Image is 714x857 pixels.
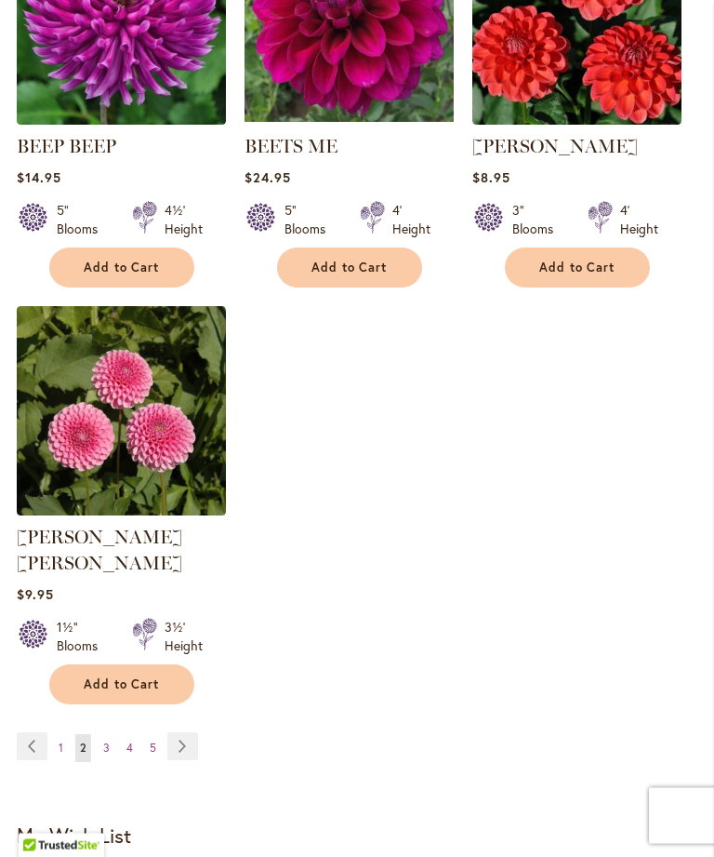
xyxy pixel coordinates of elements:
[245,169,291,187] span: $24.95
[145,735,161,763] a: 5
[80,742,86,756] span: 2
[54,735,68,763] a: 1
[392,202,430,239] div: 4' Height
[165,202,203,239] div: 4½' Height
[277,248,422,288] button: Add to Cart
[165,619,203,656] div: 3½' Height
[17,502,226,520] a: BETTY ANNE
[17,307,226,516] img: BETTY ANNE
[99,735,114,763] a: 3
[59,742,63,756] span: 1
[620,202,658,239] div: 4' Height
[49,665,194,705] button: Add to Cart
[284,202,337,239] div: 5" Blooms
[49,248,194,288] button: Add to Cart
[103,742,110,756] span: 3
[539,261,615,276] span: Add to Cart
[472,112,681,129] a: BENJAMIN MATTHEW
[472,136,638,158] a: [PERSON_NAME]
[57,619,110,656] div: 1½" Blooms
[505,248,650,288] button: Add to Cart
[17,112,226,129] a: BEEP BEEP
[57,202,110,239] div: 5" Blooms
[472,169,510,187] span: $8.95
[126,742,133,756] span: 4
[14,791,66,843] iframe: Launch Accessibility Center
[84,261,160,276] span: Add to Cart
[17,136,116,158] a: BEEP BEEP
[245,136,337,158] a: BEETS ME
[17,586,54,604] span: $9.95
[150,742,156,756] span: 5
[17,823,131,850] strong: My Wish List
[512,202,565,239] div: 3" Blooms
[245,112,454,129] a: BEETS ME
[17,527,182,575] a: [PERSON_NAME] [PERSON_NAME]
[17,169,61,187] span: $14.95
[311,261,388,276] span: Add to Cart
[122,735,138,763] a: 4
[84,677,160,693] span: Add to Cart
